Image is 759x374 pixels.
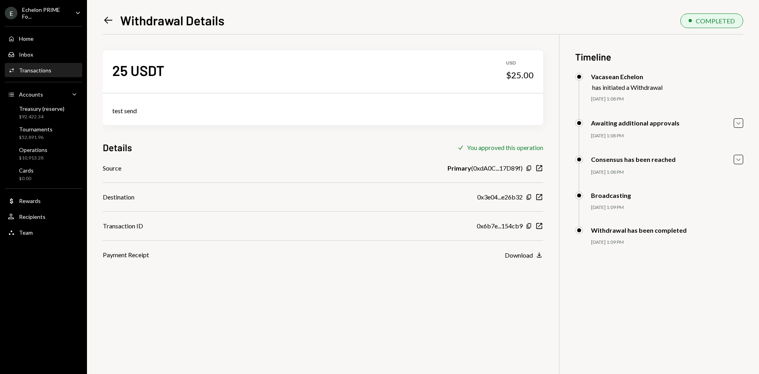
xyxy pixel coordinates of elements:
[591,204,743,211] div: [DATE] 1:09 PM
[19,67,51,74] div: Transactions
[467,144,543,151] div: You approved this operation
[19,126,53,133] div: Tournaments
[5,31,82,46] a: Home
[592,84,663,91] div: has initiated a Withdrawal
[103,250,149,260] div: Payment Receipt
[19,35,34,42] div: Home
[591,156,676,163] div: Consensus has been reached
[505,251,533,259] div: Download
[591,192,631,199] div: Broadcasting
[506,60,534,66] div: USD
[19,213,45,220] div: Recipients
[591,226,687,234] div: Withdrawal has been completed
[19,114,64,120] div: $92,422.34
[19,91,43,98] div: Accounts
[696,17,735,25] div: COMPLETED
[5,63,82,77] a: Transactions
[506,70,534,81] div: $25.00
[5,7,17,19] div: E
[5,87,82,101] a: Accounts
[19,229,33,236] div: Team
[575,50,743,63] h3: Timeline
[477,192,523,202] div: 0x3e04...e26b32
[19,197,41,204] div: Rewards
[19,155,47,161] div: $10,913.28
[591,96,743,103] div: [DATE] 1:08 PM
[505,251,543,260] button: Download
[103,141,132,154] h3: Details
[120,12,225,28] h1: Withdrawal Details
[591,119,680,127] div: Awaiting additional approvals
[103,221,143,231] div: Transaction ID
[591,239,743,246] div: [DATE] 1:09 PM
[103,163,121,173] div: Source
[447,163,471,173] b: Primary
[5,47,82,61] a: Inbox
[22,6,69,20] div: Echelon PRIME Fo...
[19,167,34,174] div: Cards
[19,175,34,182] div: $0.00
[5,225,82,239] a: Team
[591,73,663,80] div: Vacasean Echelon
[5,209,82,224] a: Recipients
[591,169,743,176] div: [DATE] 1:08 PM
[591,133,743,139] div: [DATE] 1:08 PM
[19,105,64,112] div: Treasury (reserve)
[5,194,82,208] a: Rewards
[112,106,534,116] div: test send
[447,163,523,173] div: ( 0xdA0C...17D89f )
[5,123,82,142] a: Tournaments$52,891.96
[19,146,47,153] div: Operations
[477,221,523,231] div: 0x6b7e...154cb9
[5,165,82,184] a: Cards$0.00
[103,192,134,202] div: Destination
[19,51,33,58] div: Inbox
[5,103,82,122] a: Treasury (reserve)$92,422.34
[5,144,82,163] a: Operations$10,913.28
[112,61,164,79] div: 25 USDT
[19,134,53,141] div: $52,891.96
